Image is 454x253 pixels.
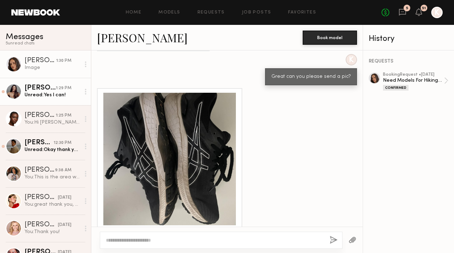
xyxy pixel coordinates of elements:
div: Confirmed [383,85,409,91]
div: History [369,35,448,43]
div: [PERSON_NAME] [25,221,58,228]
a: [PERSON_NAME] [97,30,188,45]
a: bookingRequest •[DATE]Need Models For Hiking/Camping- [GEOGRAPHIC_DATA] - [DATE] + 22ndConfirmed [383,72,448,91]
div: Image [25,64,80,71]
div: 51 [422,6,426,10]
div: [PERSON_NAME] [25,139,54,146]
div: 9:38 AM [55,167,71,174]
div: You: This is the area we'll be meeting. We will be providing the branded Fjallraven wardrobe as m... [25,174,80,181]
div: Great can you please send a pic? [271,73,351,81]
div: 1:30 PM [56,58,71,64]
div: [DATE] [58,194,71,201]
div: REQUESTS [369,59,448,64]
div: You: Hi [PERSON_NAME], just wanted to let you know we have your suitcase and I'll ship either [DA... [25,119,80,126]
div: Unread: Okay thank you so much! Hope to work together one day! [25,146,80,153]
div: booking Request • [DATE] [383,72,444,77]
a: K [431,7,443,18]
a: 5 [399,8,406,17]
a: Home [126,10,142,15]
div: [PERSON_NAME] [25,194,58,201]
div: 5 [406,6,408,10]
a: Job Posts [242,10,271,15]
a: Models [158,10,180,15]
div: Unread: Yes I can! [25,92,80,98]
div: [PERSON_NAME] [25,57,56,64]
a: Book model [303,34,357,40]
span: Messages [6,33,43,41]
div: [PERSON_NAME] S. [25,167,55,174]
div: [PERSON_NAME] [25,112,56,119]
button: Book model [303,31,357,45]
div: You: Thank you! [25,228,80,235]
div: 12:30 PM [54,140,71,146]
div: [PERSON_NAME] [25,85,56,92]
a: Requests [198,10,225,15]
div: Need Models For Hiking/Camping- [GEOGRAPHIC_DATA] - [DATE] + 22nd [383,77,444,84]
div: You: great thank you, please hold [25,201,80,208]
div: 1:25 PM [56,112,71,119]
div: 1:29 PM [56,85,71,92]
a: Favorites [288,10,316,15]
div: [DATE] [58,222,71,228]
